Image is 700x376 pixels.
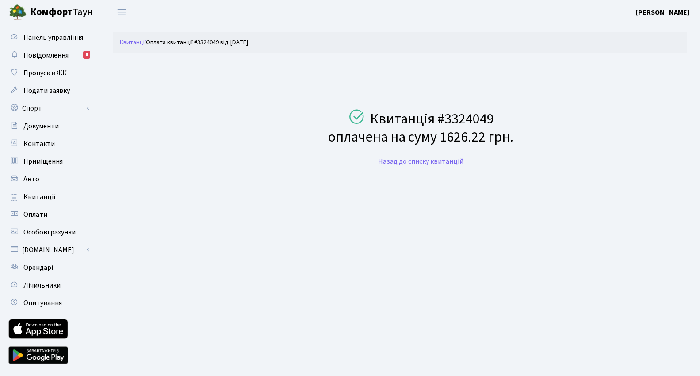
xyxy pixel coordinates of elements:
span: Подати заявку [23,86,70,96]
span: Пропуск в ЖК [23,68,67,78]
span: Панель управління [23,33,83,42]
a: Опитування [4,294,93,312]
a: Подати заявку [4,82,93,100]
li: Оплата квитанції #3324049 від [DATE] [146,38,248,47]
a: Квитанції [4,188,93,206]
button: Переключити навігацію [111,5,133,19]
a: Приміщення [4,153,93,170]
span: Авто [23,174,39,184]
a: [PERSON_NAME] [636,7,689,18]
a: Орендарі [4,259,93,276]
span: Оплати [23,210,47,219]
a: Назад до списку квитанцій [378,157,463,166]
span: Документи [23,121,59,131]
img: logo.png [9,4,27,21]
span: Повідомлення [23,50,69,60]
a: Оплати [4,206,93,223]
h2: Квитанція #3324049 оплачена на суму 1626.22 грн. [328,109,513,147]
span: Квитанції [23,192,56,202]
b: Комфорт [30,5,73,19]
span: Опитування [23,298,62,308]
span: Орендарі [23,263,53,272]
span: Приміщення [23,157,63,166]
a: Особові рахунки [4,223,93,241]
span: Особові рахунки [23,227,76,237]
a: Контакти [4,135,93,153]
b: [PERSON_NAME] [636,8,689,17]
a: Панель управління [4,29,93,46]
span: Таун [30,5,93,20]
a: Спорт [4,100,93,117]
span: Лічильники [23,280,61,290]
a: Документи [4,117,93,135]
a: Лічильники [4,276,93,294]
a: Авто [4,170,93,188]
a: [DOMAIN_NAME] [4,241,93,259]
a: Повідомлення8 [4,46,93,64]
a: Квитанції [120,38,146,47]
a: Пропуск в ЖК [4,64,93,82]
span: Контакти [23,139,55,149]
div: 8 [83,51,90,59]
